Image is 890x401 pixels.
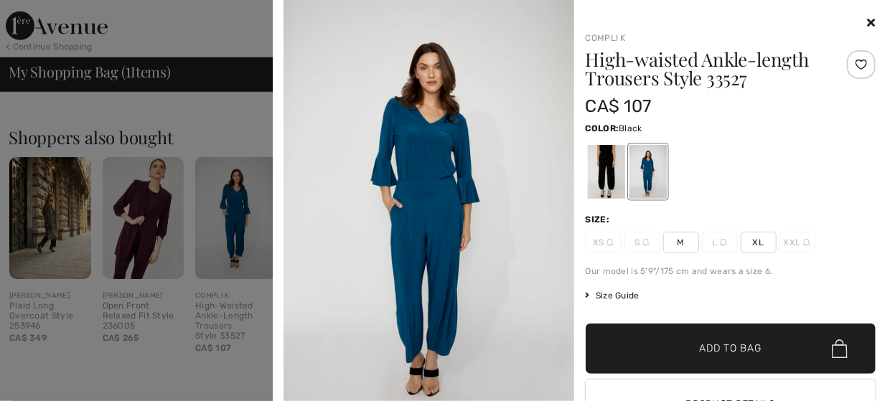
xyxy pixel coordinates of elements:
span: Help [32,10,62,23]
span: Color: [586,123,619,133]
span: S [624,232,660,253]
div: Black [587,145,624,199]
img: Bag.svg [832,339,848,358]
h1: High-waisted Ankle-length Trousers Style 33527 [586,50,828,88]
div: Our model is 5'9"/175 cm and wears a size 6. [586,265,876,278]
span: Size Guide [586,289,640,302]
div: Teal [629,145,666,199]
span: L [702,232,738,253]
span: CA$ 107 [586,96,652,116]
span: M [663,232,699,253]
span: Black [619,123,642,133]
img: ring-m.svg [606,239,614,246]
img: ring-m.svg [720,239,727,246]
img: ring-m.svg [642,239,650,246]
button: Add to Bag [586,324,876,374]
span: XS [586,232,622,253]
div: Size: [586,213,613,226]
a: Compli K [586,33,626,43]
span: XL [741,232,777,253]
img: ring-m.svg [803,239,810,246]
span: Add to Bag [700,341,762,357]
span: XXL [779,232,815,253]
